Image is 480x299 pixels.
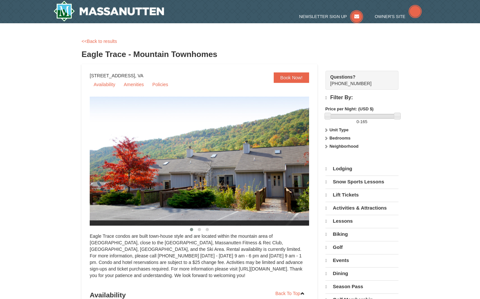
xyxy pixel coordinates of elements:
[325,280,398,293] a: Season Pass
[325,106,374,111] strong: Price per Night: (USD $)
[299,14,363,19] a: Newsletter Sign Up
[329,136,350,140] strong: Bedrooms
[360,119,367,124] span: 165
[375,14,406,19] span: Owner's Site
[325,202,398,214] a: Activities & Attractions
[325,215,398,227] a: Lessons
[325,267,398,280] a: Dining
[90,97,325,226] img: 19218983-1-9b289e55.jpg
[357,119,359,124] span: 0
[375,14,422,19] a: Owner's Site
[325,228,398,240] a: Biking
[53,1,164,22] img: Massanutten Resort Logo
[82,48,398,61] h3: Eagle Trace - Mountain Townhomes
[120,80,148,89] a: Amenities
[329,127,348,132] strong: Unit Type
[82,39,117,44] a: <<Back to results
[53,1,164,22] a: Massanutten Resort
[325,163,398,175] a: Lodging
[90,233,309,285] div: Eagle Trace condos are built town-house style and are located within the mountain area of [GEOGRA...
[325,119,398,125] label: -
[325,189,398,201] a: Lift Tickets
[329,144,359,149] strong: Neighborhood
[271,289,309,298] a: Back To Top
[325,95,398,101] h4: Filter By:
[325,241,398,253] a: Golf
[274,72,309,83] a: Book Now!
[325,254,398,267] a: Events
[90,80,119,89] a: Availability
[148,80,172,89] a: Policies
[325,176,398,188] a: Snow Sports Lessons
[299,14,347,19] span: Newsletter Sign Up
[330,74,387,86] span: [PHONE_NUMBER]
[330,74,356,80] strong: Questions?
